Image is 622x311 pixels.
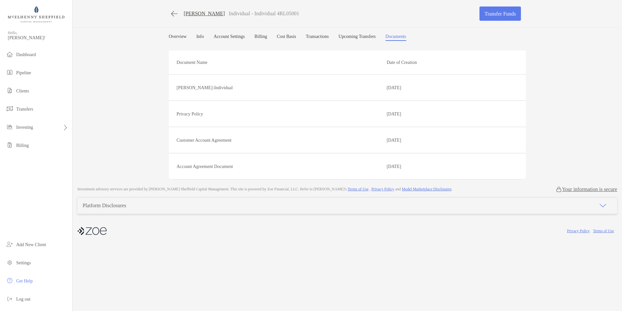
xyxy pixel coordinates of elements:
a: Documents [386,34,406,41]
p: Date of Creation [386,58,523,66]
a: Info [196,34,204,41]
p: Your information is secure [562,186,617,192]
p: [DATE] [386,162,438,171]
a: Terms of Use [593,229,614,233]
img: add_new_client icon [6,240,14,248]
p: Individual - Individual 4RL05001 [229,11,299,17]
a: Terms of Use [348,187,368,191]
img: transfers icon [6,105,14,113]
a: Transactions [306,34,329,41]
img: pipeline icon [6,68,14,76]
img: Zoe Logo [8,3,64,26]
a: Account Settings [214,34,245,41]
img: logout icon [6,295,14,303]
img: dashboard icon [6,50,14,58]
span: Pipeline [16,70,31,75]
a: Overview [169,34,187,41]
a: Privacy Policy [372,187,394,191]
a: [PERSON_NAME] [184,11,225,17]
img: settings icon [6,258,14,266]
p: Account Agreement Document [177,162,381,171]
span: Investing [16,125,33,130]
a: Model Marketplace Disclosures [402,187,451,191]
a: Privacy Policy [567,229,590,233]
p: [DATE] [386,84,438,92]
a: Transfer Funds [479,6,521,21]
span: Transfers [16,107,33,112]
span: Dashboard [16,52,36,57]
img: get-help icon [6,277,14,284]
span: Clients [16,89,29,93]
a: Billing [255,34,267,41]
p: Privacy Policy [177,110,381,118]
p: [PERSON_NAME]-Individual [177,84,381,92]
img: clients icon [6,87,14,94]
p: Document Name [177,58,381,66]
img: billing icon [6,141,14,149]
img: company logo [77,224,107,238]
span: [PERSON_NAME]! [8,35,68,41]
span: Settings [16,260,31,265]
span: Log out [16,297,30,302]
span: Get Help [16,279,33,283]
p: [DATE] [386,110,438,118]
p: [DATE] [386,136,438,144]
a: Upcoming Transfers [339,34,376,41]
div: Platform Disclosures [83,203,126,209]
span: Billing [16,143,29,148]
a: Cost Basis [277,34,296,41]
img: investing icon [6,123,14,131]
p: Customer Account Agreement [177,136,381,144]
span: Add New Client [16,242,46,247]
img: icon arrow [599,202,607,209]
p: Investment advisory services are provided by [PERSON_NAME] Sheffield Capital Management . This si... [77,187,453,192]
